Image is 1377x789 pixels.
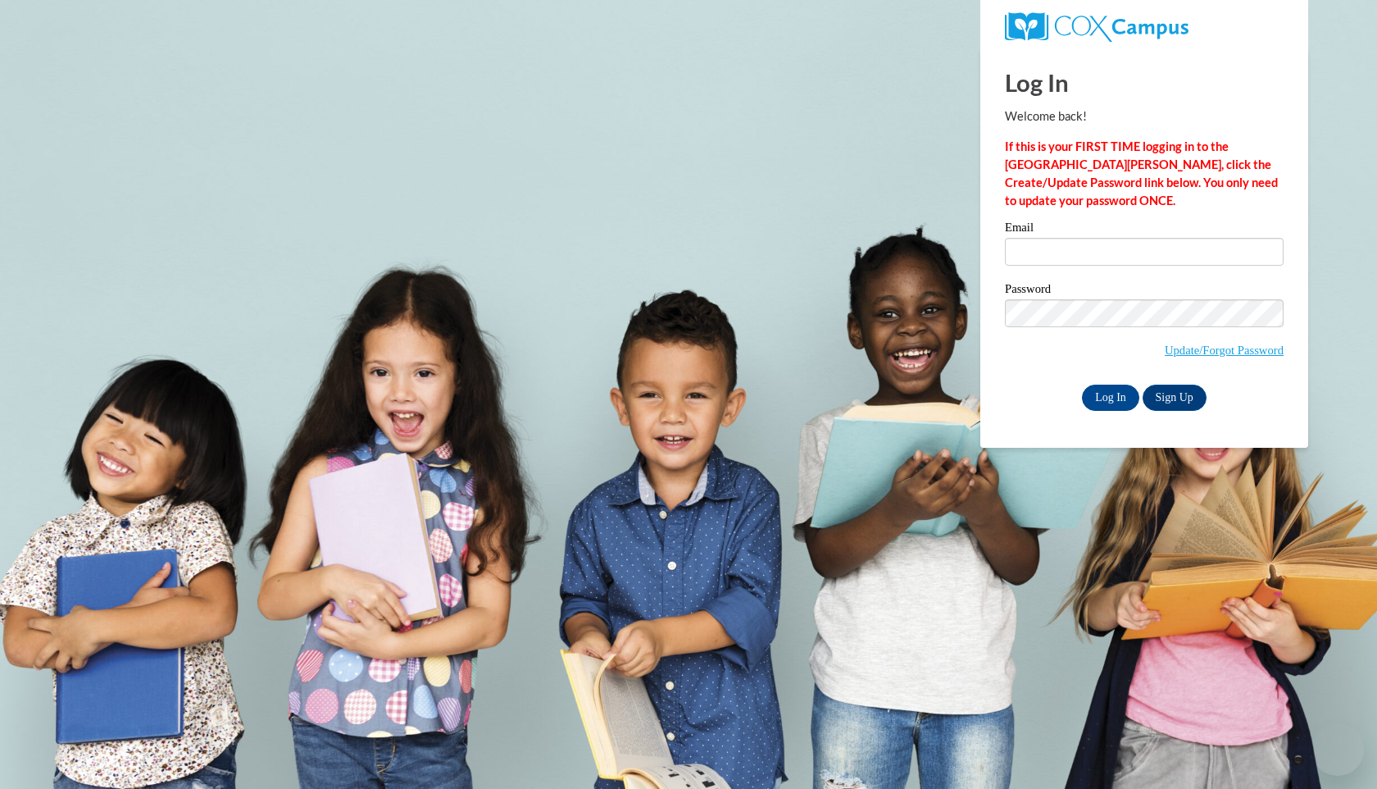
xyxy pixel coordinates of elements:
[1005,66,1284,99] h1: Log In
[1005,221,1284,238] label: Email
[1165,344,1284,357] a: Update/Forgot Password
[1082,385,1139,411] input: Log In
[1005,283,1284,299] label: Password
[1143,385,1207,411] a: Sign Up
[1005,12,1284,42] a: COX Campus
[1311,723,1364,776] iframe: Button to launch messaging window
[1005,139,1278,208] strong: If this is your FIRST TIME logging in to the [GEOGRAPHIC_DATA][PERSON_NAME], click the Create/Upd...
[1005,107,1284,125] p: Welcome back!
[1005,12,1188,42] img: COX Campus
